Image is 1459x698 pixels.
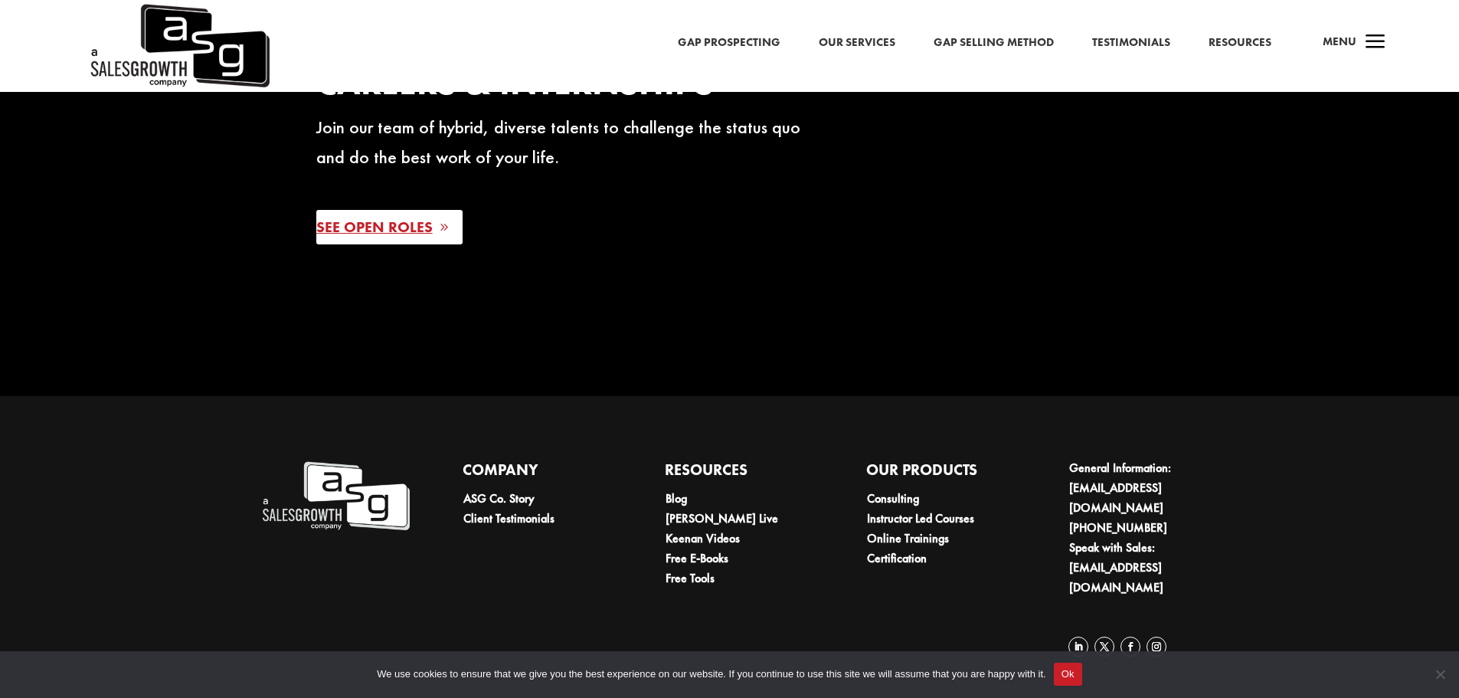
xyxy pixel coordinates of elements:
a: [PHONE_NUMBER] [1069,519,1167,536]
h4: Resources [665,458,814,489]
a: Certification [867,550,927,566]
a: [PERSON_NAME] Live [666,510,778,526]
a: Free Tools [666,570,715,586]
a: Gap Selling Method [934,33,1054,53]
a: Follow on X [1094,637,1114,657]
a: Client Testimonials [463,510,554,526]
a: See Open Roles [316,210,463,244]
a: Instructor Led Courses [867,510,974,526]
a: Follow on Facebook [1120,637,1140,657]
a: Follow on LinkedIn [1068,637,1088,657]
a: Our Services [819,33,895,53]
a: Resources [1209,33,1271,53]
a: ASG Co. Story [463,490,535,506]
h4: Company [463,458,612,489]
a: Consulting [867,490,919,506]
a: Blog [666,490,687,506]
a: Follow on Instagram [1147,637,1166,657]
a: Free E-Books [666,550,728,566]
span: No [1432,667,1448,682]
a: [EMAIL_ADDRESS][DOMAIN_NAME] [1069,559,1163,595]
span: Menu [1323,34,1356,49]
span: a [1360,28,1391,58]
a: Keenan Videos [666,530,740,546]
p: Join our team of hybrid, diverse talents to challenge the status quo and do the best work of your... [316,113,822,171]
button: Ok [1054,663,1082,686]
li: Speak with Sales: [1069,538,1218,598]
a: [EMAIL_ADDRESS][DOMAIN_NAME] [1069,480,1163,516]
span: We use cookies to ensure that we give you the best experience on our website. If you continue to ... [377,667,1045,682]
a: Online Trainings [867,530,949,546]
li: General Information: [1069,458,1218,518]
a: Gap Prospecting [678,33,780,53]
img: A Sales Growth Company [260,458,410,534]
h4: Our Products [866,458,1016,489]
a: Testimonials [1092,33,1170,53]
